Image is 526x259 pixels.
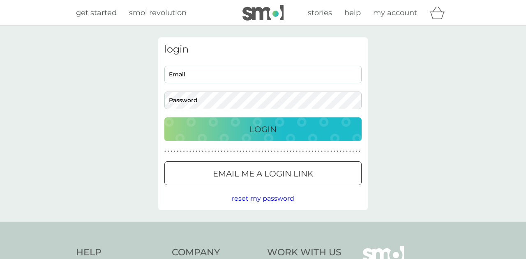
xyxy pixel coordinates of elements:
span: stories [308,8,332,17]
span: my account [373,8,417,17]
p: ● [353,149,354,154]
p: ● [174,149,175,154]
p: ● [168,149,169,154]
h4: Work With Us [267,246,341,259]
button: Login [164,117,362,141]
p: ● [277,149,279,154]
p: ● [243,149,245,154]
p: ● [346,149,348,154]
span: help [344,8,361,17]
p: ● [164,149,166,154]
p: ● [355,149,357,154]
p: ● [330,149,332,154]
p: ● [315,149,316,154]
p: ● [230,149,232,154]
p: ● [305,149,307,154]
p: ● [274,149,276,154]
p: Email me a login link [213,167,313,180]
span: reset my password [232,195,294,202]
span: smol revolution [129,8,187,17]
a: smol revolution [129,7,187,19]
p: ● [280,149,282,154]
p: ● [215,149,216,154]
p: ● [255,149,257,154]
h4: Company [172,246,259,259]
a: stories [308,7,332,19]
p: ● [261,149,263,154]
img: smol [242,5,284,21]
p: ● [290,149,291,154]
p: ● [180,149,182,154]
p: ● [236,149,238,154]
p: ● [205,149,207,154]
p: ● [318,149,320,154]
p: ● [284,149,285,154]
p: ● [258,149,260,154]
p: ● [211,149,213,154]
p: ● [171,149,172,154]
p: ● [183,149,185,154]
p: ● [193,149,194,154]
p: ● [252,149,254,154]
span: get started [76,8,117,17]
p: ● [218,149,219,154]
p: ● [328,149,329,154]
p: ● [296,149,298,154]
p: ● [199,149,201,154]
p: ● [299,149,301,154]
p: ● [221,149,222,154]
button: reset my password [232,193,294,204]
p: ● [249,149,251,154]
p: ● [324,149,326,154]
p: ● [271,149,272,154]
p: ● [311,149,313,154]
p: ● [359,149,360,154]
p: ● [246,149,247,154]
p: ● [334,149,335,154]
p: ● [343,149,345,154]
div: basket [429,5,450,21]
p: ● [286,149,288,154]
p: ● [189,149,191,154]
p: ● [196,149,197,154]
p: ● [302,149,304,154]
p: ● [265,149,266,154]
p: Login [249,123,277,136]
p: ● [186,149,188,154]
button: Email me a login link [164,161,362,185]
p: ● [208,149,210,154]
p: ● [233,149,235,154]
a: help [344,7,361,19]
p: ● [293,149,295,154]
p: ● [340,149,341,154]
a: get started [76,7,117,19]
p: ● [224,149,226,154]
h4: Help [76,246,164,259]
p: ● [268,149,270,154]
p: ● [309,149,310,154]
a: my account [373,7,417,19]
p: ● [240,149,241,154]
p: ● [321,149,323,154]
p: ● [337,149,338,154]
p: ● [227,149,229,154]
h3: login [164,44,362,55]
p: ● [177,149,179,154]
p: ● [202,149,204,154]
p: ● [349,149,351,154]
